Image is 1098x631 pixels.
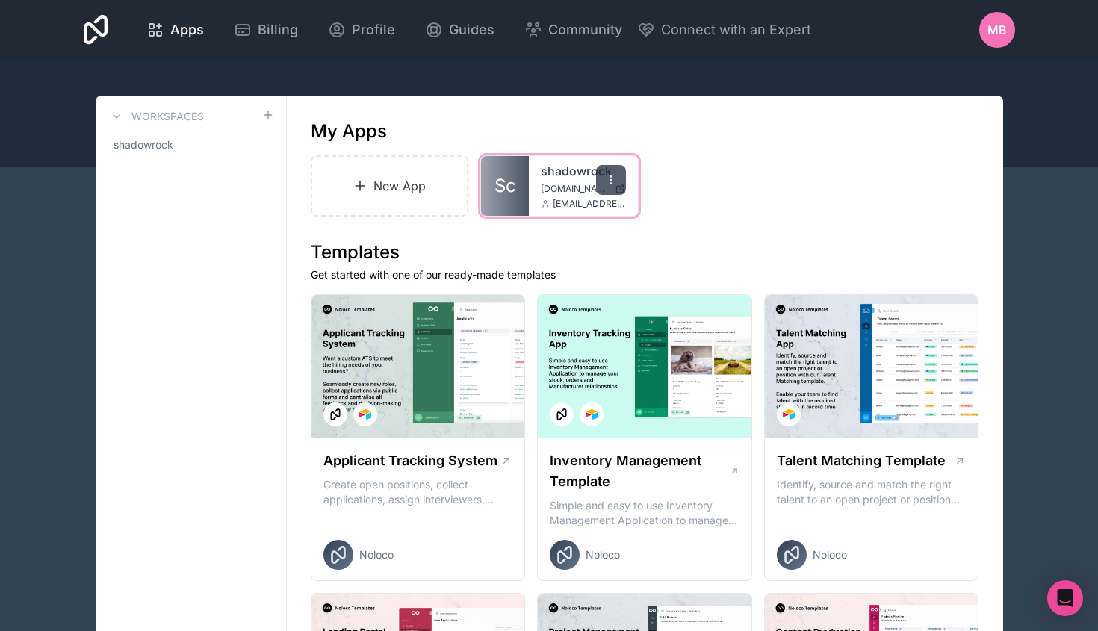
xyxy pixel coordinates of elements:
span: Apps [170,19,204,40]
img: Airtable Logo [783,408,795,420]
a: Profile [316,13,407,46]
span: Sc [494,174,516,198]
p: Identify, source and match the right talent to an open project or position with our Talent Matchi... [777,477,967,507]
h1: Inventory Management Template [550,450,729,492]
div: Open Intercom Messenger [1047,580,1083,616]
a: Apps [134,13,216,46]
a: New App [311,155,469,217]
a: [DOMAIN_NAME] [541,183,626,195]
a: Sc [481,156,529,216]
h1: Applicant Tracking System [323,450,497,471]
a: shadowrock [541,162,626,180]
p: Get started with one of our ready-made templates [311,267,979,282]
a: Community [512,13,634,46]
img: Airtable Logo [586,408,598,420]
span: shadowrock [114,137,173,152]
span: Noloco [359,547,394,562]
p: Simple and easy to use Inventory Management Application to manage your stock, orders and Manufact... [550,498,739,528]
a: Billing [222,13,310,46]
span: Noloco [813,547,847,562]
a: Workspaces [108,108,204,125]
span: Profile [352,19,395,40]
button: Connect with an Expert [637,19,811,40]
span: [EMAIL_ADDRESS][DOMAIN_NAME] [553,198,626,210]
span: Noloco [586,547,620,562]
a: shadowrock [108,131,274,158]
span: MB [987,21,1007,39]
a: Guides [413,13,506,46]
img: Airtable Logo [359,408,371,420]
span: Community [548,19,622,40]
span: Connect with an Expert [661,19,811,40]
span: [DOMAIN_NAME] [541,183,609,195]
h1: My Apps [311,119,387,143]
h3: Workspaces [131,109,204,124]
p: Create open positions, collect applications, assign interviewers, centralise candidate feedback a... [323,477,513,507]
h1: Talent Matching Template [777,450,946,471]
span: Billing [258,19,298,40]
span: Guides [449,19,494,40]
h1: Templates [311,240,979,264]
